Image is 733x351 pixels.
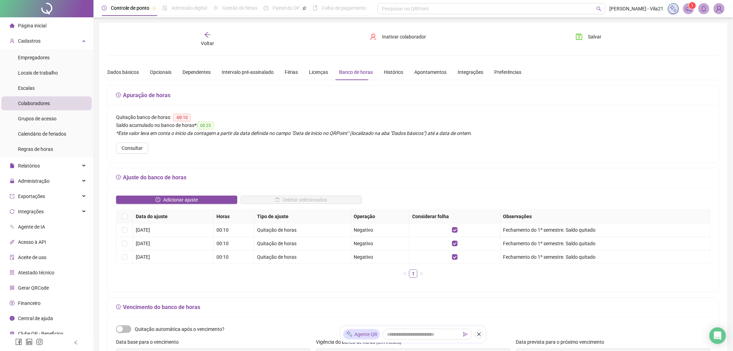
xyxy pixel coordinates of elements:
[403,272,407,276] span: left
[73,340,78,345] span: left
[10,194,15,199] span: export
[18,255,46,260] span: Aceite de uso
[257,253,348,261] div: Quitação de horas
[10,179,15,183] span: lock
[354,226,407,234] div: Negativo
[414,68,447,76] div: Apontamentos
[18,194,45,199] span: Exportações
[116,91,710,100] h5: Apuração de horas
[10,255,15,260] span: audit
[18,101,50,106] span: Colaboradores
[183,68,211,76] div: Dependentes
[257,226,348,234] div: Quitação de horas
[10,331,15,336] span: gift
[516,338,609,346] label: Data prevista para o próximo vencimento
[214,237,254,250] td: 00:10
[10,240,15,245] span: api
[354,240,407,247] div: Negativo
[116,143,148,154] button: Consultar
[116,304,122,310] span: field-time
[222,5,257,11] span: Gestão de férias
[152,6,156,10] span: pushpin
[401,269,409,278] button: left
[709,327,726,344] div: Open Intercom Messenger
[588,33,602,41] span: Salvar
[18,70,58,76] span: Locais de trabalho
[222,68,274,76] div: Intervalo pré-assinalado
[494,68,521,76] div: Preferências
[18,146,53,152] span: Regras de horas
[354,253,407,261] div: Negativo
[18,224,45,230] span: Agente de IA
[116,338,183,346] label: Data base para o vencimento
[10,316,15,321] span: info-circle
[10,38,15,43] span: user-add
[273,5,300,11] span: Painel do DP
[18,316,53,321] span: Central de ajuda
[313,6,318,10] span: book
[111,5,149,11] span: Controle de ponto
[201,41,214,46] span: Voltar
[241,196,362,204] button: Deletar selecionados
[18,55,50,60] span: Empregadores
[501,250,710,264] td: Fechamento do 1º semestre. Saldo quitado
[346,331,353,338] img: sparkle-icon.fc2bf0ac1784a2077858766a79e2daf3.svg
[10,23,15,28] span: home
[501,237,710,250] td: Fechamento do 1º semestre. Saldo quitado
[701,6,707,12] span: bell
[36,339,43,345] span: instagram
[18,131,66,137] span: Calendário de feriados
[339,68,373,76] div: Banco de horas
[257,240,348,247] div: Quitação de horas
[107,68,139,76] div: Dados básicos
[173,114,191,121] span: -00:10
[18,85,35,91] span: Escalas
[150,68,171,76] div: Opcionais
[26,339,33,345] span: linkedin
[309,68,328,76] div: Licenças
[214,250,254,264] td: 00:10
[116,122,194,128] span: Saldo acumulado no banco de horas
[18,38,41,44] span: Cadastros
[116,92,122,98] span: field-time
[18,300,41,306] span: Financeiro
[463,332,468,337] span: send
[18,285,49,291] span: Gerar QRCode
[10,285,15,290] span: qrcode
[133,210,214,223] th: Data do ajuste
[136,226,211,234] div: [DATE]
[15,339,22,345] span: facebook
[409,270,417,277] a: 1
[689,2,696,9] sup: 1
[691,3,694,8] span: 1
[417,269,426,278] button: right
[285,68,298,76] div: Férias
[384,68,403,76] div: Histórico
[316,338,406,346] label: Vigência do banco de horas (Em meses)
[163,196,198,204] span: Adicionar ajuste
[501,210,710,223] th: Observações
[576,33,583,40] span: save
[686,6,692,12] span: notification
[162,6,167,10] span: file-done
[351,210,410,223] th: Operação
[264,6,268,10] span: dashboard
[171,5,207,11] span: Admissão digital
[116,121,710,129] div: :
[213,6,218,10] span: sun
[420,272,424,276] span: right
[10,209,15,214] span: sync
[136,253,211,261] div: [DATE]
[102,6,107,10] span: clock-circle
[18,209,44,214] span: Integrações
[116,196,237,204] button: Adicionar ajuste
[18,163,40,169] span: Relatórios
[322,5,366,11] span: Folha de pagamento
[116,174,122,180] span: field-time
[116,114,171,120] span: Quitação banco de horas:
[10,301,15,306] span: dollar
[136,240,211,247] div: [DATE]
[343,329,380,340] div: Agente QR
[458,68,483,76] div: Integrações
